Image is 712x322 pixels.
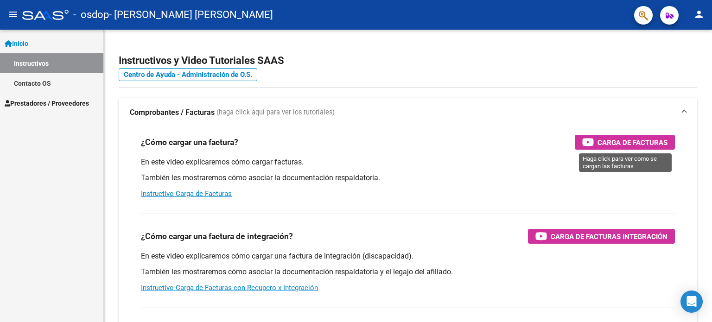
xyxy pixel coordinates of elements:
[141,267,675,277] p: También les mostraremos cómo asociar la documentación respaldatoria y el legajo del afiliado.
[141,173,675,183] p: También les mostraremos cómo asociar la documentación respaldatoria.
[575,135,675,150] button: Carga de Facturas
[141,189,232,198] a: Instructivo Carga de Facturas
[130,107,215,118] strong: Comprobantes / Facturas
[528,229,675,244] button: Carga de Facturas Integración
[109,5,273,25] span: - [PERSON_NAME] [PERSON_NAME]
[693,9,705,20] mat-icon: person
[598,137,667,148] span: Carga de Facturas
[119,98,697,127] mat-expansion-panel-header: Comprobantes / Facturas (haga click aquí para ver los tutoriales)
[141,284,318,292] a: Instructivo Carga de Facturas con Recupero x Integración
[216,107,335,118] span: (haga click aquí para ver los tutoriales)
[73,5,109,25] span: - osdop
[141,251,675,261] p: En este video explicaremos cómo cargar una factura de integración (discapacidad).
[5,98,89,108] span: Prestadores / Proveedores
[7,9,19,20] mat-icon: menu
[141,157,675,167] p: En este video explicaremos cómo cargar facturas.
[141,230,293,243] h3: ¿Cómo cargar una factura de integración?
[5,38,28,49] span: Inicio
[680,290,703,313] div: Open Intercom Messenger
[141,136,238,149] h3: ¿Cómo cargar una factura?
[119,52,697,69] h2: Instructivos y Video Tutoriales SAAS
[551,231,667,242] span: Carga de Facturas Integración
[119,68,257,81] a: Centro de Ayuda - Administración de O.S.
